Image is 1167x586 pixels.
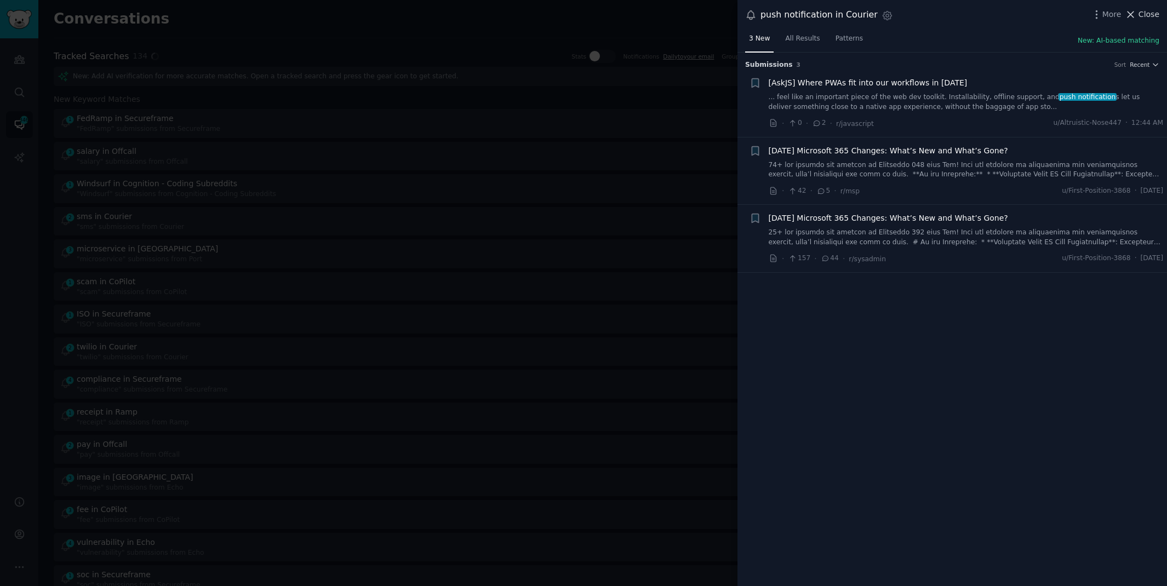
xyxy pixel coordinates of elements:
[769,212,1008,224] a: [DATE] Microsoft 365 Changes: What’s New and What’s Gone?
[782,253,784,265] span: ·
[1078,36,1159,46] button: New: AI-based matching
[1125,9,1159,20] button: Close
[816,186,830,196] span: 5
[769,160,1164,180] a: 74+ lor ipsumdo sit ametcon ad Elitseddo 048 eius Tem! Inci utl etdolore ma aliquaenima min venia...
[1141,186,1163,196] span: [DATE]
[832,30,867,53] a: Patterns
[782,185,784,197] span: ·
[1054,118,1122,128] span: u/Altruistic-Nose447
[840,187,860,195] span: r/msp
[1141,254,1163,263] span: [DATE]
[843,253,845,265] span: ·
[745,60,793,70] span: Submission s
[810,185,813,197] span: ·
[1135,186,1137,196] span: ·
[745,30,774,53] a: 3 New
[806,118,808,129] span: ·
[788,254,810,263] span: 157
[769,77,968,89] a: [AskJS] Where PWAs fit into our workflows in [DATE]
[1130,61,1149,68] span: Recent
[1062,254,1130,263] span: u/First-Position-3868
[836,120,874,128] span: r/javascript
[1114,61,1126,68] div: Sort
[769,228,1164,247] a: 25+ lor ipsumdo sit ametcon ad Elitseddo 392 eius Tem! Inci utl etdolore ma aliquaenima min venia...
[849,255,886,263] span: r/sysadmin
[797,61,800,68] span: 3
[1062,186,1130,196] span: u/First-Position-3868
[1091,9,1122,20] button: More
[1139,9,1159,20] span: Close
[1125,118,1128,128] span: ·
[788,186,806,196] span: 42
[1135,254,1137,263] span: ·
[812,118,826,128] span: 2
[1102,9,1122,20] span: More
[814,253,816,265] span: ·
[760,8,878,22] div: push notification in Courier
[781,30,823,53] a: All Results
[1131,118,1163,128] span: 12:44 AM
[769,145,1008,157] a: [DATE] Microsoft 365 Changes: What’s New and What’s Gone?
[1130,61,1159,68] button: Recent
[821,254,839,263] span: 44
[769,93,1164,112] a: ... feel like an important piece of the web dev toolkit. Installability, offline support, andpush...
[1059,93,1117,101] span: push notification
[749,34,770,44] span: 3 New
[830,118,832,129] span: ·
[834,185,836,197] span: ·
[788,118,802,128] span: 0
[782,118,784,129] span: ·
[785,34,820,44] span: All Results
[836,34,863,44] span: Patterns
